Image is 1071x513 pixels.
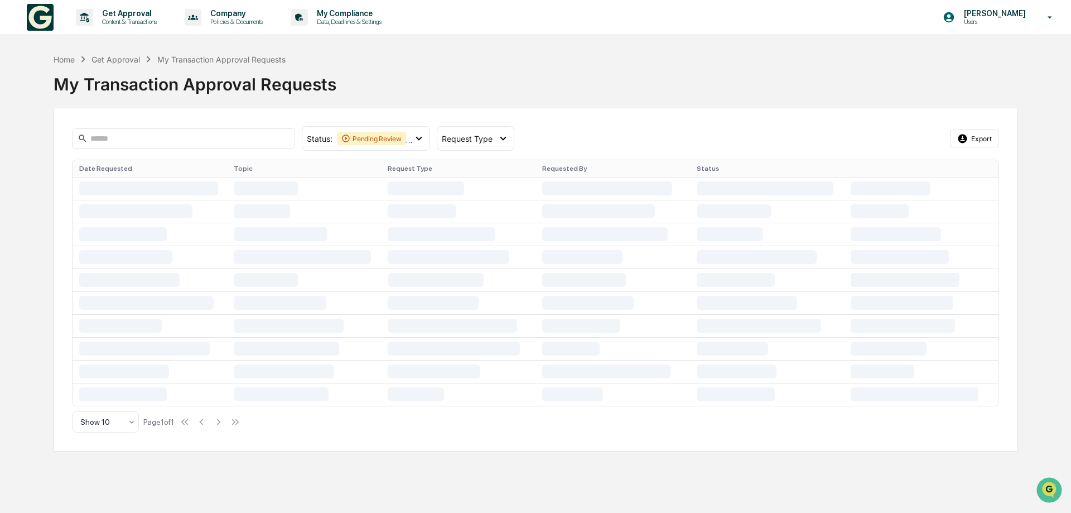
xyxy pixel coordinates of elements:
[381,160,535,177] th: Request Type
[11,163,20,172] div: 🔎
[143,418,174,426] div: Page 1 of 1
[442,134,493,143] span: Request Type
[955,18,1031,26] p: Users
[535,160,690,177] th: Requested By
[22,162,70,173] span: Data Lookup
[955,9,1031,18] p: [PERSON_NAME]
[950,130,999,147] button: Export
[76,136,143,156] a: 🗄️Attestations
[1035,476,1065,506] iframe: Open customer support
[201,18,268,26] p: Policies & Documents
[190,89,203,102] button: Start new chat
[308,18,387,26] p: Data, Deadlines & Settings
[92,141,138,152] span: Attestations
[7,136,76,156] a: 🖐️Preclearance
[81,142,90,151] div: 🗄️
[38,97,141,106] div: We're available if you need us!
[38,85,183,97] div: Start new chat
[93,9,162,18] p: Get Approval
[11,23,203,41] p: How can we help?
[27,4,54,31] img: logo
[157,55,286,64] div: My Transaction Approval Requests
[308,9,387,18] p: My Compliance
[111,189,135,198] span: Pylon
[201,9,268,18] p: Company
[690,160,845,177] th: Status
[7,157,75,178] a: 🔎Data Lookup
[73,160,227,177] th: Date Requested
[54,65,1017,94] div: My Transaction Approval Requests
[337,132,406,145] div: Pending Review
[91,55,140,64] div: Get Approval
[307,134,332,143] span: Status :
[11,142,20,151] div: 🖐️
[11,85,31,106] img: 1746055101610-c473b297-6a78-478c-a979-82029cc54cd1
[22,141,72,152] span: Preclearance
[227,160,382,177] th: Topic
[79,189,135,198] a: Powered byPylon
[93,18,162,26] p: Content & Transactions
[54,55,75,64] div: Home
